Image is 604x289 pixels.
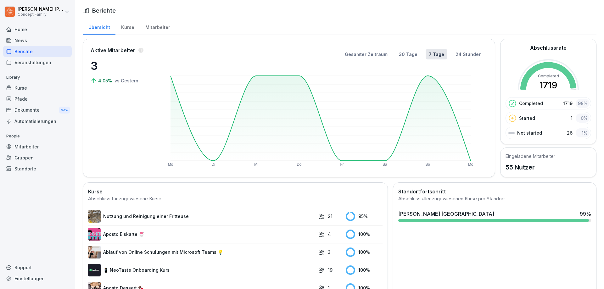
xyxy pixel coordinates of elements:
h5: Eingeladene Mitarbeiter [506,153,555,159]
p: 3 [91,57,154,74]
div: Abschluss aller zugewiesenen Kurse pro Standort [398,195,591,203]
a: Einstellungen [3,273,72,284]
button: 7 Tage [426,49,447,59]
a: [PERSON_NAME] [GEOGRAPHIC_DATA]99% [396,208,594,225]
h1: Berichte [92,6,116,15]
p: 26 [567,130,573,136]
p: 21 [328,213,333,220]
p: 4.05% [98,77,113,84]
p: 4 [328,231,331,237]
p: Started [519,115,535,121]
h2: Standortfortschritt [398,188,591,195]
a: Automatisierungen [3,116,72,127]
img: e8eoks8cju23yjmx0b33vrq2.png [88,246,101,258]
div: 99 % [580,210,591,218]
div: [PERSON_NAME] [GEOGRAPHIC_DATA] [398,210,494,218]
div: 98 % [576,99,590,108]
p: Concept Family [18,12,64,17]
a: Veranstaltungen [3,57,72,68]
p: People [3,131,72,141]
p: 55 Nutzer [506,163,555,172]
a: Aposto Eiskarte 🍧 [88,228,315,241]
p: Library [3,72,72,82]
a: News [3,35,72,46]
div: Abschluss für zugewiesene Kurse [88,195,383,203]
img: wogpw1ad3b6xttwx9rgsg3h8.png [88,264,101,276]
a: Berichte [3,46,72,57]
button: 24 Stunden [452,49,485,59]
a: DokumenteNew [3,104,72,116]
a: Mitarbeiter [140,19,176,35]
p: [PERSON_NAME] [PERSON_NAME] [18,7,64,12]
img: b2msvuojt3s6egexuweix326.png [88,210,101,223]
p: 19 [328,267,333,273]
text: Mo [468,162,473,167]
div: 100 % [346,265,383,275]
a: Pfade [3,93,72,104]
a: 📱 NeoTaste Onboarding Kurs [88,264,315,276]
div: 1 % [576,128,590,137]
text: Sa [383,162,387,167]
img: jodldgla1n88m1zx1ylvr2oo.png [88,228,101,241]
a: Standorte [3,163,72,174]
a: Gruppen [3,152,72,163]
div: Support [3,262,72,273]
p: 1719 [563,100,573,107]
div: 0 % [576,114,590,123]
text: Mo [168,162,173,167]
button: 30 Tage [396,49,421,59]
a: Kurse [3,82,72,93]
p: Completed [519,100,543,107]
button: Gesamter Zeitraum [342,49,391,59]
text: Mi [254,162,258,167]
p: Not started [517,130,542,136]
p: Aktive Mitarbeiter [91,47,135,54]
p: 3 [328,249,331,255]
div: 95 % [346,212,383,221]
a: Ablauf von Online Schulungen mit Microsoft Teams 💡 [88,246,315,258]
div: 100 % [346,247,383,257]
text: Di [212,162,215,167]
a: Home [3,24,72,35]
div: New [59,107,70,114]
a: Kurse [115,19,140,35]
p: vs Gestern [115,77,138,84]
div: Dokumente [3,104,72,116]
text: Do [297,162,302,167]
p: 1 [571,115,573,121]
text: Fr [340,162,344,167]
h2: Abschlussrate [530,44,567,52]
div: 100 % [346,230,383,239]
a: Mitarbeiter [3,141,72,152]
h2: Kurse [88,188,383,195]
a: Nutzung und Reinigung einer Fritteuse [88,210,315,223]
a: Übersicht [83,19,115,35]
text: So [425,162,430,167]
